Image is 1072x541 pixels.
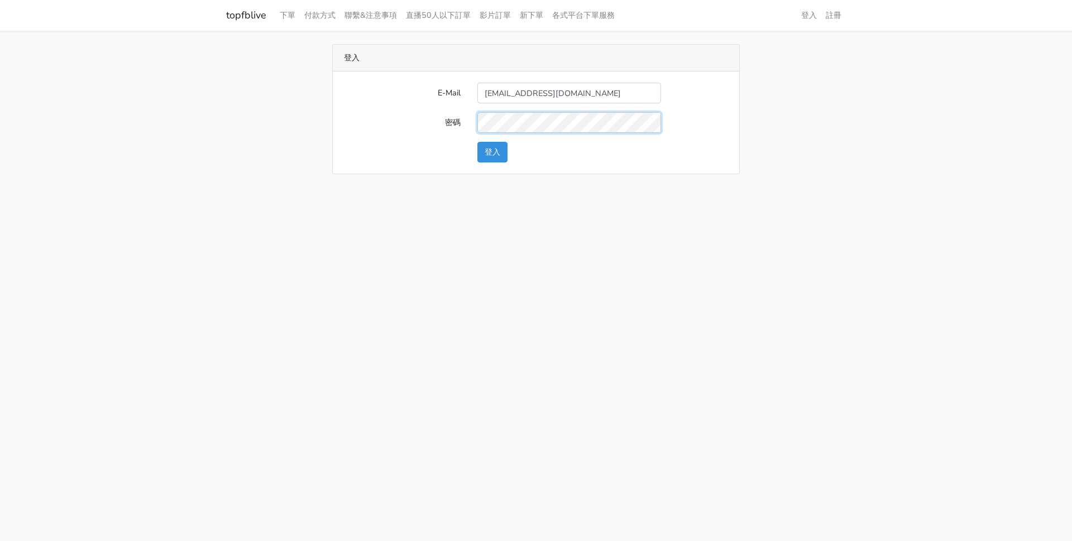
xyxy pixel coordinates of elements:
[336,112,469,133] label: 密碼
[477,142,508,162] button: 登入
[475,4,515,26] a: 影片訂單
[515,4,548,26] a: 新下單
[548,4,619,26] a: 各式平台下單服務
[226,4,266,26] a: topfblive
[300,4,340,26] a: 付款方式
[401,4,475,26] a: 直播50人以下訂單
[275,4,300,26] a: 下單
[821,4,846,26] a: 註冊
[336,83,469,103] label: E-Mail
[797,4,821,26] a: 登入
[333,45,739,71] div: 登入
[340,4,401,26] a: 聯繫&注意事項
